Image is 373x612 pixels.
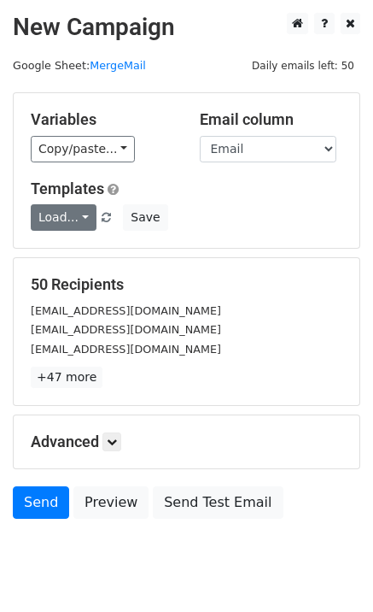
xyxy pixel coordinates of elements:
[31,367,102,388] a: +47 more
[123,204,167,231] button: Save
[31,343,221,356] small: [EMAIL_ADDRESS][DOMAIN_NAME]
[153,486,283,519] a: Send Test Email
[31,323,221,336] small: [EMAIL_ADDRESS][DOMAIN_NAME]
[31,304,221,317] small: [EMAIL_ADDRESS][DOMAIN_NAME]
[246,56,360,75] span: Daily emails left: 50
[13,13,360,42] h2: New Campaign
[200,110,343,129] h5: Email column
[31,433,342,451] h5: Advanced
[31,204,96,231] a: Load...
[73,486,149,519] a: Preview
[31,275,342,294] h5: 50 Recipients
[13,486,69,519] a: Send
[90,59,146,72] a: MergeMail
[13,59,146,72] small: Google Sheet:
[246,59,360,72] a: Daily emails left: 50
[31,110,174,129] h5: Variables
[31,136,135,162] a: Copy/paste...
[31,179,104,197] a: Templates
